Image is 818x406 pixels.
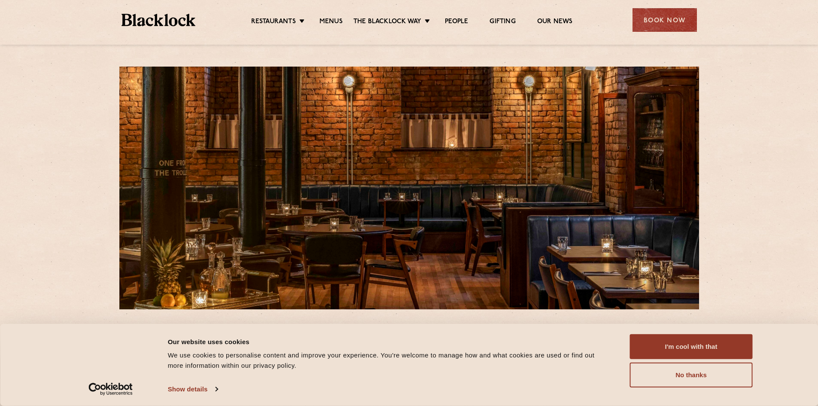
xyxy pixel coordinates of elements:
a: Gifting [490,18,515,27]
button: I'm cool with that [630,334,753,359]
a: The Blacklock Way [353,18,421,27]
a: Restaurants [251,18,296,27]
img: BL_Textured_Logo-footer-cropped.svg [122,14,196,26]
a: Usercentrics Cookiebot - opens in a new window [73,383,148,396]
div: Our website uses cookies [168,336,611,347]
a: Show details [168,383,218,396]
div: We use cookies to personalise content and improve your experience. You're welcome to manage how a... [168,350,611,371]
a: Menus [319,18,343,27]
a: People [445,18,468,27]
button: No thanks [630,363,753,388]
a: Our News [537,18,573,27]
div: Book Now [633,8,697,32]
